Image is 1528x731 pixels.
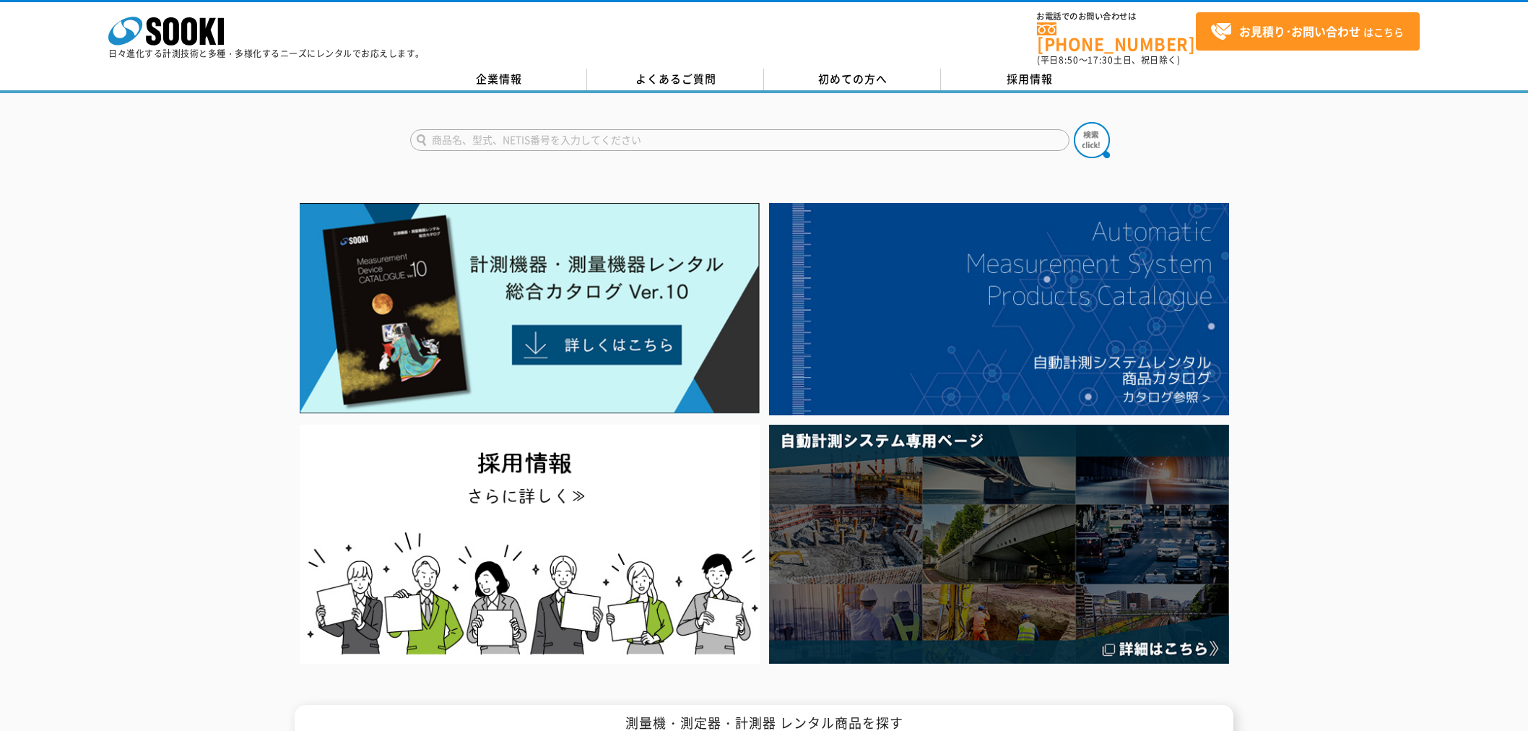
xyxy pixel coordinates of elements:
[1088,53,1114,66] span: 17:30
[300,203,760,414] img: Catalog Ver10
[1037,53,1180,66] span: (平日 ～ 土日、祝日除く)
[764,69,941,90] a: 初めての方へ
[769,425,1229,664] img: 自動計測システム専用ページ
[1196,12,1420,51] a: お見積り･お問い合わせはこちら
[1059,53,1079,66] span: 8:50
[1037,12,1196,21] span: お電話でのお問い合わせは
[300,425,760,664] img: SOOKI recruit
[410,69,587,90] a: 企業情報
[410,129,1069,151] input: 商品名、型式、NETIS番号を入力してください
[1210,21,1404,43] span: はこちら
[1037,22,1196,52] a: [PHONE_NUMBER]
[941,69,1118,90] a: 採用情報
[587,69,764,90] a: よくあるご質問
[1074,122,1110,158] img: btn_search.png
[769,203,1229,415] img: 自動計測システムカタログ
[1239,22,1360,40] strong: お見積り･お問い合わせ
[818,71,887,87] span: 初めての方へ
[108,49,425,58] p: 日々進化する計測技術と多種・多様化するニーズにレンタルでお応えします。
